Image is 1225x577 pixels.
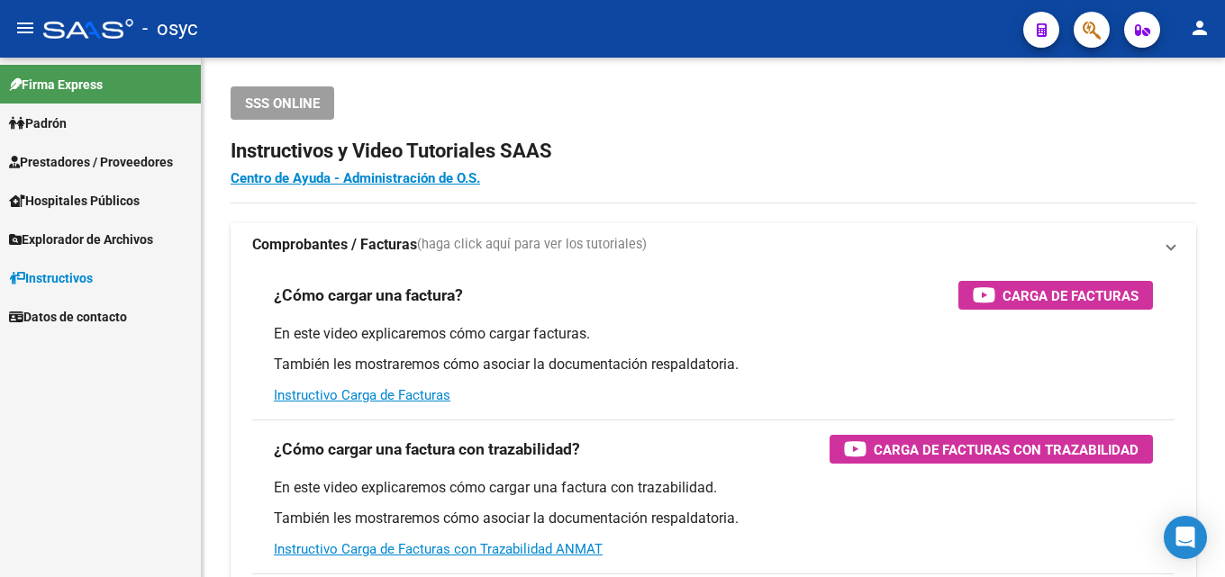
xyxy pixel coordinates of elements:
button: Carga de Facturas con Trazabilidad [830,435,1153,464]
strong: Comprobantes / Facturas [252,235,417,255]
mat-icon: menu [14,17,36,39]
p: En este video explicaremos cómo cargar una factura con trazabilidad. [274,478,1153,498]
span: Datos de contacto [9,307,127,327]
mat-expansion-panel-header: Comprobantes / Facturas(haga click aquí para ver los tutoriales) [231,223,1196,266]
button: Carga de Facturas [958,281,1153,310]
a: Instructivo Carga de Facturas con Trazabilidad ANMAT [274,541,603,557]
span: Explorador de Archivos [9,230,153,249]
span: Hospitales Públicos [9,191,140,211]
a: Instructivo Carga de Facturas [274,387,450,403]
span: Instructivos [9,268,93,288]
span: Prestadores / Proveedores [9,152,173,172]
button: SSS ONLINE [231,86,334,120]
span: Padrón [9,113,67,133]
span: SSS ONLINE [245,95,320,112]
span: Firma Express [9,75,103,95]
p: También les mostraremos cómo asociar la documentación respaldatoria. [274,509,1153,528]
div: Open Intercom Messenger [1164,516,1207,559]
p: En este video explicaremos cómo cargar facturas. [274,324,1153,344]
a: Centro de Ayuda - Administración de O.S. [231,170,480,186]
span: (haga click aquí para ver los tutoriales) [417,235,647,255]
h2: Instructivos y Video Tutoriales SAAS [231,134,1196,168]
p: También les mostraremos cómo asociar la documentación respaldatoria. [274,355,1153,374]
span: - osyc [142,9,198,49]
span: Carga de Facturas [1003,284,1139,307]
span: Carga de Facturas con Trazabilidad [874,438,1139,461]
mat-icon: person [1189,17,1211,39]
h3: ¿Cómo cargar una factura? [274,283,463,308]
h3: ¿Cómo cargar una factura con trazabilidad? [274,437,580,462]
